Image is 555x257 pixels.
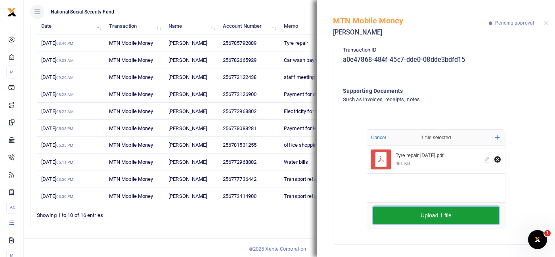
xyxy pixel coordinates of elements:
[223,57,256,63] span: 256782665929
[223,40,256,46] span: 256785792089
[56,160,74,165] small: 05:11 PM
[284,57,326,63] span: Car wash payment
[168,74,207,80] span: [PERSON_NAME]
[168,176,207,182] span: [PERSON_NAME]
[7,9,17,15] a: logo-small logo-large logo-large
[105,18,164,35] th: Transaction: activate to sort column ascending
[168,159,207,165] span: [PERSON_NAME]
[343,86,497,95] h4: Supporting Documents
[218,18,279,35] th: Account Number: activate to sort column ascending
[168,91,207,97] span: [PERSON_NAME]
[41,108,74,114] span: [DATE]
[109,176,153,182] span: MTN Mobile Money
[56,194,74,199] small: 03:50 PM
[333,29,489,36] h5: [PERSON_NAME]
[223,108,256,114] span: 256772968802
[544,230,551,236] span: 1
[109,74,153,80] span: MTN Mobile Money
[109,125,153,131] span: MTN Mobile Money
[56,75,74,80] small: 09:29 AM
[56,143,74,148] small: 05:35 PM
[343,95,497,104] h4: Such as invoices, receipts, notes
[343,46,529,54] p: Transaction ID
[223,125,256,131] span: 256778088281
[492,132,503,143] button: Add more files
[41,125,73,131] span: [DATE]
[284,74,338,80] span: staff meeting breakfast
[284,125,327,131] span: Payment for Honey
[168,142,207,148] span: [PERSON_NAME]
[37,207,244,219] div: Showing 1 to 10 of 16 entries
[168,40,207,46] span: [PERSON_NAME]
[6,201,17,214] li: Ac
[56,41,74,46] small: 03:49 PM
[373,207,499,224] button: Upload 1 file
[37,18,105,35] th: Date: activate to sort column descending
[109,40,153,46] span: MTN Mobile Money
[367,129,505,228] div: File Uploader
[6,65,17,79] li: M
[7,8,17,17] img: logo-small
[284,40,308,46] span: Tyre repair
[164,18,218,35] th: Name: activate to sort column ascending
[41,159,73,165] span: [DATE]
[369,132,388,143] button: Cancel
[56,92,74,97] small: 08:28 AM
[56,58,74,63] small: 09:33 AM
[223,193,256,199] span: 256773414900
[284,142,341,148] span: office shopping payment
[41,57,74,63] span: [DATE]
[223,74,256,80] span: 256772122438
[493,155,502,164] button: Remove file
[333,16,489,25] h5: MTN Mobile Money
[284,193,322,199] span: Transport refund
[41,91,74,97] span: [DATE]
[223,91,256,97] span: 256773126900
[109,91,153,97] span: MTN Mobile Money
[41,176,73,182] span: [DATE]
[168,193,207,199] span: [PERSON_NAME]
[56,177,74,182] small: 03:50 PM
[56,109,74,114] small: 08:22 AM
[279,18,358,35] th: Memo: activate to sort column ascending
[528,230,547,249] iframe: Intercom live chat
[223,142,256,148] span: 256781531255
[168,125,207,131] span: [PERSON_NAME]
[284,176,322,182] span: Transport refund
[109,108,153,114] span: MTN Mobile Money
[48,8,117,15] span: National Social Security Fund
[396,161,410,166] div: 461 KB
[544,21,549,26] button: Close
[168,57,207,63] span: [PERSON_NAME]
[343,56,529,64] h5: a0e47868-484f-45c7-dde0-08dde3bdfd15
[56,127,74,131] small: 05:38 PM
[402,130,470,146] div: 1 file selected
[109,193,153,199] span: MTN Mobile Money
[483,155,492,164] button: Edit file Tyre repair August 2025.pdf
[41,193,73,199] span: [DATE]
[223,159,256,165] span: 256772968802
[109,142,153,148] span: MTN Mobile Money
[223,176,256,182] span: 256777736442
[41,74,74,80] span: [DATE]
[41,142,73,148] span: [DATE]
[41,40,73,46] span: [DATE]
[284,91,345,97] span: Payment for drinking water
[109,159,153,165] span: MTN Mobile Money
[284,159,308,165] span: Water bills
[168,108,207,114] span: [PERSON_NAME]
[396,153,480,159] div: Tyre repair August 2025.pdf
[495,20,534,26] span: Pending approval
[284,108,329,114] span: Electricity for office
[109,57,153,63] span: MTN Mobile Money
